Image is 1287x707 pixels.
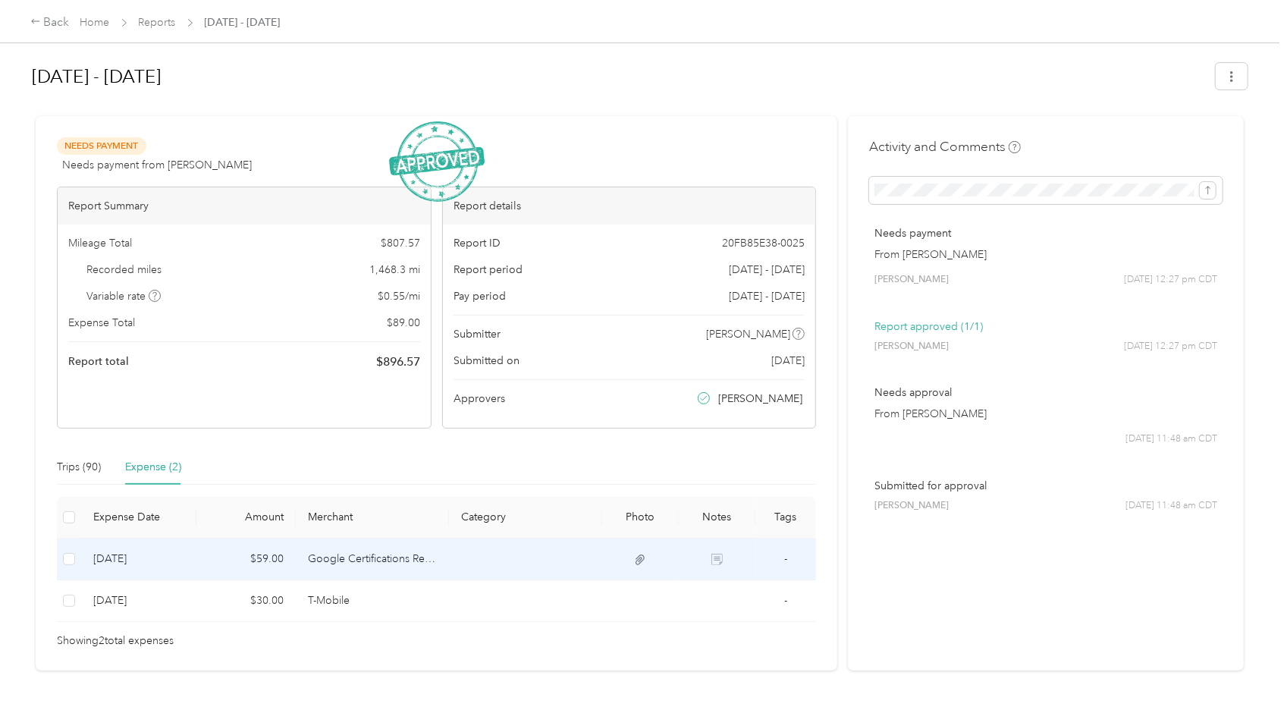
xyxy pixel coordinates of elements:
td: 8-20-2025 [81,539,196,580]
p: Needs payment [874,225,1217,241]
td: $30.00 [196,580,296,622]
p: Submitted for approval [874,478,1217,494]
span: Mileage Total [68,235,132,251]
span: $ 0.55 / mi [378,288,420,304]
span: Showing 2 total expenses [57,633,174,649]
div: Report details [443,187,816,225]
span: [PERSON_NAME] [874,273,949,287]
span: Expense Total [68,315,135,331]
p: From [PERSON_NAME] [874,406,1217,422]
span: [DATE] - [DATE] [729,288,805,304]
a: Home [80,16,110,29]
div: Back [30,14,70,32]
span: Pay period [454,288,506,304]
span: [DATE] - [DATE] [205,14,281,30]
td: Google Certifications Receipt [296,539,449,580]
span: [DATE] 12:27 pm CDT [1124,273,1217,287]
span: [DATE] 11:48 am CDT [1125,432,1217,446]
div: Trips (90) [57,459,101,476]
span: [PERSON_NAME] [706,326,790,342]
span: 20FB85E38-0025 [722,235,805,251]
span: [PERSON_NAME] [718,391,802,407]
span: - [784,552,787,565]
span: - [784,594,787,607]
span: Variable rate [87,288,162,304]
span: Report total [68,353,129,369]
iframe: Everlance-gr Chat Button Frame [1202,622,1287,707]
span: [DATE] 11:48 am CDT [1125,499,1217,513]
span: Report period [454,262,523,278]
span: [DATE] [771,353,805,369]
span: $ 89.00 [387,315,420,331]
th: Photo [602,497,679,539]
td: $59.00 [196,539,296,580]
img: ApprovedStamp [389,121,485,203]
th: Tags [755,497,817,539]
span: Needs Payment [57,137,146,155]
td: - [755,580,817,622]
span: Report ID [454,235,501,251]
span: [PERSON_NAME] [874,340,949,353]
span: [DATE] 12:27 pm CDT [1124,340,1217,353]
span: 1,468.3 mi [369,262,420,278]
p: From [PERSON_NAME] [874,247,1217,262]
span: Submitted on [454,353,520,369]
div: Expense (2) [125,459,181,476]
th: Merchant [296,497,449,539]
td: 8-7-2025 [81,580,196,622]
div: Tags [767,511,805,523]
p: Report approved (1/1) [874,319,1217,335]
span: $ 896.57 [376,353,420,371]
td: T-Mobile [296,580,449,622]
td: - [755,539,817,580]
span: Needs payment from [PERSON_NAME] [62,157,252,173]
a: Reports [139,16,176,29]
span: Approvers [454,391,505,407]
th: Expense Date [81,497,196,539]
span: $ 807.57 [381,235,420,251]
p: Needs approval [874,385,1217,401]
span: [DATE] - [DATE] [729,262,805,278]
span: Recorded miles [87,262,162,278]
h1: Aug 1 - 31, 2025 [32,58,1205,95]
th: Amount [196,497,296,539]
div: Report Summary [58,187,431,225]
h4: Activity and Comments [869,137,1021,156]
th: Category [449,497,602,539]
span: [PERSON_NAME] [874,499,949,513]
span: Submitter [454,326,501,342]
th: Notes [679,497,755,539]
